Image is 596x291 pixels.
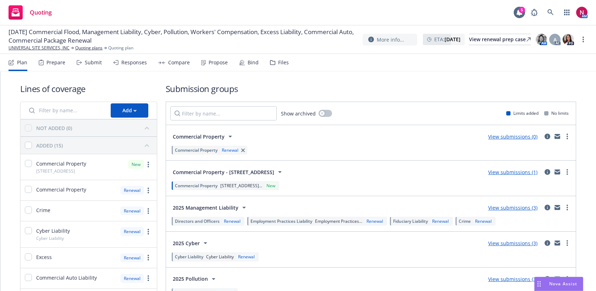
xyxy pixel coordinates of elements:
[544,110,569,116] div: No limits
[36,168,75,174] span: [STREET_ADDRESS]
[536,34,547,45] img: photo
[9,45,70,51] a: UNIVERSAL SITE SERVICES, INC
[553,168,562,176] a: mail
[144,227,153,236] a: more
[121,60,147,65] div: Responses
[506,110,539,116] div: Limits added
[445,36,460,43] strong: [DATE]
[170,236,212,250] button: 2025 Cyber
[175,254,203,260] span: Cyber Liability
[175,147,217,153] span: Commercial Property
[474,218,493,224] div: Renewal
[25,103,106,118] input: Filter by name...
[120,186,144,195] div: Renewal
[36,124,72,132] div: NOT ADDED (0)
[488,276,537,282] a: View submissions (3)
[36,122,153,134] button: NOT ADDED (0)
[278,60,289,65] div: Files
[85,60,102,65] div: Submit
[393,218,428,224] span: Fiduciary Liability
[543,132,552,141] a: circleInformation
[209,60,228,65] div: Propose
[20,83,157,95] h1: Lines of coverage
[36,227,70,235] span: Cyber Liability
[563,132,572,141] a: more
[469,34,531,45] a: View renewal prep case
[9,28,357,45] span: [DATE] Commercial Flood, Management Liability, Cyber, Pollution, Workers' Compensation, Excess Li...
[120,274,144,283] div: Renewal
[576,7,587,18] img: photo
[36,206,50,214] span: Crime
[543,5,558,20] a: Search
[36,274,97,281] span: Commercial Auto Liability
[36,235,64,241] span: Cyber Liability
[553,132,562,141] a: mail
[36,140,153,151] button: ADDED (15)
[265,183,277,189] div: New
[549,281,577,287] span: Nova Assist
[6,2,55,22] a: Quoting
[46,60,65,65] div: Prepare
[173,239,200,247] span: 2025 Cyber
[488,169,537,176] a: View submissions (1)
[563,239,572,247] a: more
[36,253,52,261] span: Excess
[535,277,543,291] div: Drag to move
[553,275,562,283] a: mail
[488,133,537,140] a: View submissions (0)
[563,203,572,212] a: more
[488,204,537,211] a: View submissions (3)
[222,218,242,224] div: Renewal
[36,142,63,149] div: ADDED (15)
[36,186,86,193] span: Commercial Property
[543,239,552,247] a: circleInformation
[173,168,274,176] span: Commercial Property - [STREET_ADDRESS]
[363,34,417,45] button: More info...
[206,254,234,260] span: Cyber Liability
[122,104,137,117] div: Add
[170,129,237,144] button: Commercial Property
[560,5,574,20] a: Switch app
[144,160,153,169] a: more
[553,239,562,247] a: mail
[543,203,552,212] a: circleInformation
[144,186,153,195] a: more
[108,45,133,51] span: Quoting plan
[534,277,583,291] button: Nova Assist
[250,218,312,224] span: Employment Practices Liability
[170,165,287,179] button: Commercial Property - [STREET_ADDRESS]
[170,200,251,215] button: 2025 Management Liability
[248,60,259,65] div: Bind
[553,203,562,212] a: mail
[17,60,27,65] div: Plan
[75,45,103,51] a: Quoting plans
[563,275,572,283] a: more
[365,218,385,224] div: Renewal
[527,5,541,20] a: Report a Bug
[170,106,277,120] input: Filter by name...
[36,160,86,167] span: Commercial Property
[173,204,238,211] span: 2025 Management Liability
[170,272,220,286] button: 2025 Pollution
[120,227,144,236] div: Renewal
[315,218,362,224] span: Employment Practices...
[543,275,552,283] a: circleInformation
[459,218,471,224] span: Crime
[120,206,144,215] div: Renewal
[111,103,148,118] button: Add
[434,36,460,43] span: ETA :
[281,110,316,117] span: Show archived
[237,254,256,260] div: Renewal
[175,218,220,224] span: Directors and Officers
[144,253,153,262] a: more
[543,168,552,176] a: circleInformation
[173,133,225,140] span: Commercial Property
[563,34,574,45] img: photo
[166,83,576,95] h1: Submission groups
[431,218,450,224] div: Renewal
[144,274,153,282] a: more
[377,36,404,43] span: More info...
[144,207,153,215] a: more
[563,168,572,176] a: more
